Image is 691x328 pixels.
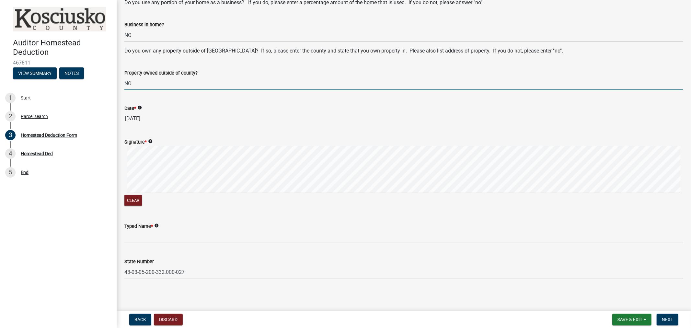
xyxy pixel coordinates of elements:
[137,105,142,110] i: info
[662,317,673,322] span: Next
[134,317,146,322] span: Back
[5,148,16,159] div: 4
[21,151,53,156] div: Homestead Ded
[124,106,136,111] label: Date
[148,139,153,144] i: info
[124,71,198,76] label: Property owned outside of county?
[617,317,642,322] span: Save & Exit
[124,260,154,264] label: State Number
[154,223,159,228] i: info
[612,314,651,325] button: Save & Exit
[59,67,84,79] button: Notes
[124,23,164,27] label: Business in home?
[5,111,16,122] div: 2
[124,140,147,145] label: Signature
[5,93,16,103] div: 1
[124,224,153,229] label: Typed Name
[5,130,16,140] div: 3
[21,170,29,175] div: End
[657,314,678,325] button: Next
[59,71,84,76] wm-modal-confirm: Notes
[13,7,106,31] img: Kosciusko County, Indiana
[21,96,31,100] div: Start
[13,67,57,79] button: View Summary
[13,71,57,76] wm-modal-confirm: Summary
[21,133,77,137] div: Homestead Deduction Form
[13,60,104,66] span: 467811
[5,167,16,178] div: 5
[129,314,151,325] button: Back
[124,195,142,206] button: Clear
[13,38,111,57] h4: Auditor Homestead Deduction
[154,314,183,325] button: Discard
[21,114,48,119] div: Parcel search
[124,47,683,55] p: Do you own any property outside of [GEOGRAPHIC_DATA]? If so, please enter the county and state th...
